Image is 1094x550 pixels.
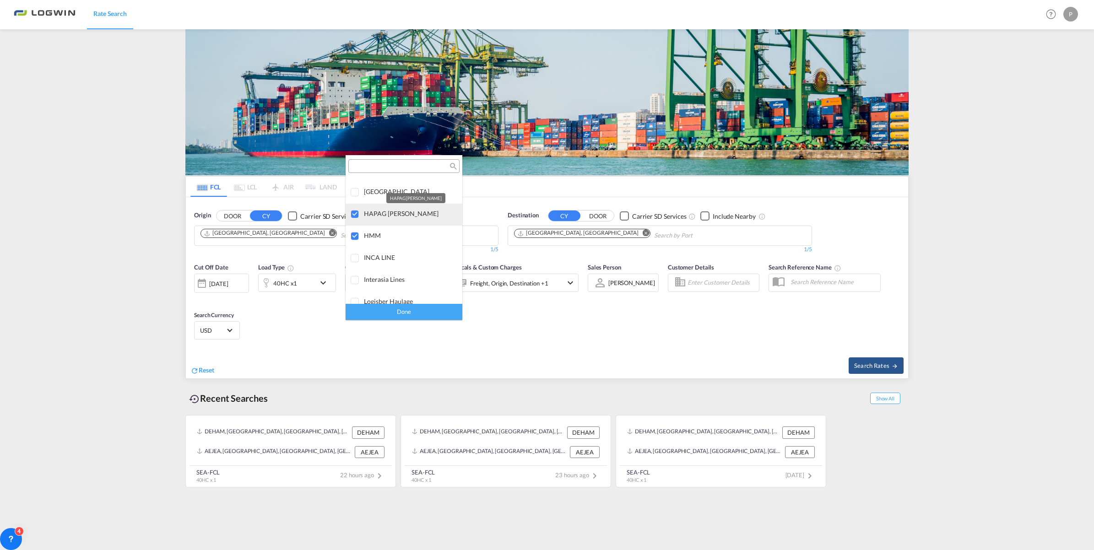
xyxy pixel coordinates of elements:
div: Interasia Lines [364,275,455,283]
div: INCA LINE [364,253,455,261]
md-tooltip: HAPAG [PERSON_NAME] [386,193,445,203]
div: HAPAG LLOYD [364,210,455,217]
div: HAMBURG SUD [364,188,455,195]
div: Logisber Haulage [364,297,455,305]
div: Done [346,304,462,320]
md-icon: icon-magnify [449,163,456,170]
div: HMM [364,232,455,239]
